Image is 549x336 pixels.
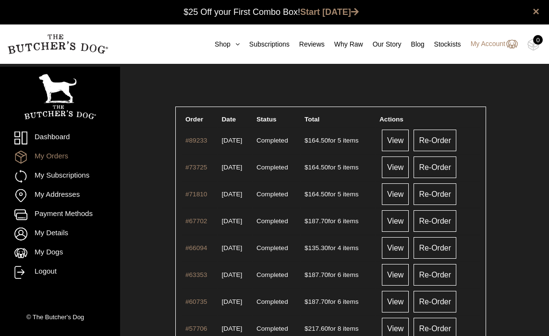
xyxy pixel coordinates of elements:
a: Our Story [363,39,402,49]
span: 164.50 [305,137,328,144]
span: $ [305,244,308,252]
a: Shop [205,39,240,49]
a: View [382,237,409,259]
td: Completed [253,127,300,153]
a: Re-Order [414,264,456,286]
td: Completed [253,288,300,314]
a: #73725 [185,164,207,171]
span: $ [305,298,308,305]
span: 135.30 [305,244,328,252]
a: My Subscriptions [14,170,106,183]
a: Reviews [290,39,325,49]
span: Actions [379,116,403,123]
a: Re-Order [414,210,456,232]
td: for 6 items [301,262,375,288]
a: My Dogs [14,247,106,260]
a: View [382,183,409,205]
span: 187.70 [305,271,328,278]
span: $ [305,325,308,332]
a: #57706 [185,325,207,332]
span: Total [305,116,319,123]
span: Order [185,116,203,123]
time: [DATE] [222,244,243,252]
a: #60735 [185,298,207,305]
a: Stockists [425,39,461,49]
a: Blog [402,39,425,49]
a: Re-Order [414,156,456,178]
span: $ [305,164,308,171]
a: View [382,291,409,312]
td: for 5 items [301,154,375,180]
td: for 5 items [301,181,375,207]
a: close [533,6,539,17]
td: Completed [253,208,300,234]
td: for 6 items [301,208,375,234]
time: [DATE] [222,325,243,332]
time: [DATE] [222,298,243,305]
time: [DATE] [222,191,243,198]
span: Status [256,116,277,123]
a: View [382,156,409,178]
a: Why Raw [325,39,363,49]
td: for 6 items [301,288,375,314]
a: #71810 [185,191,207,198]
a: My Addresses [14,189,106,202]
time: [DATE] [222,271,243,278]
a: #67702 [185,217,207,225]
a: Re-Order [414,183,456,205]
a: #89233 [185,137,207,144]
a: My Account [461,38,518,50]
a: Start [DATE] [300,7,359,17]
a: #66094 [185,244,207,252]
span: 217.60 [305,325,328,332]
a: Dashboard [14,132,106,144]
a: #63353 [185,271,207,278]
a: Logout [14,266,106,279]
span: 187.70 [305,298,328,305]
img: TBD_Cart-Empty.png [527,38,539,51]
span: 164.50 [305,191,328,198]
time: [DATE] [222,137,243,144]
span: Date [222,116,236,123]
a: Payment Methods [14,208,106,221]
span: $ [305,137,308,144]
span: 187.70 [305,217,328,225]
div: 0 [533,35,543,45]
td: for 4 items [301,235,375,261]
img: TBD_Portrait_Logo_White.png [24,74,96,120]
td: for 5 items [301,127,375,153]
span: $ [305,217,308,225]
td: Completed [253,235,300,261]
span: 164.50 [305,164,328,171]
td: Completed [253,262,300,288]
time: [DATE] [222,164,243,171]
time: [DATE] [222,217,243,225]
a: Subscriptions [240,39,290,49]
a: Re-Order [414,237,456,259]
a: Re-Order [414,291,456,312]
span: $ [305,191,308,198]
td: Completed [253,181,300,207]
td: Completed [253,154,300,180]
a: Re-Order [414,130,456,151]
a: View [382,130,409,151]
a: View [382,210,409,232]
a: My Details [14,228,106,240]
span: $ [305,271,308,278]
a: View [382,264,409,286]
a: My Orders [14,151,106,164]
